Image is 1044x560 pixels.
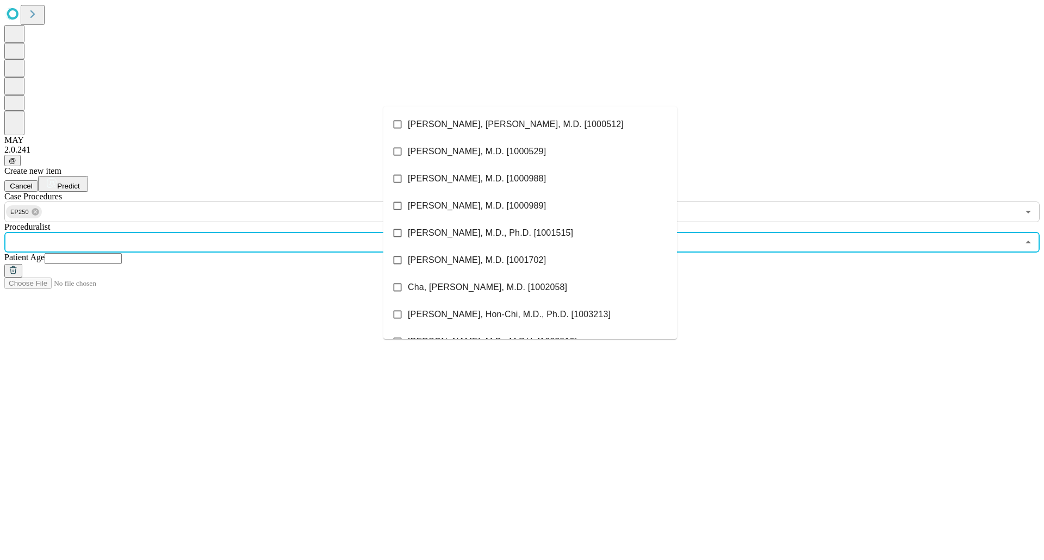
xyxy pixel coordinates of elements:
div: MAY [4,135,1040,145]
span: [PERSON_NAME], M.D., M.P.H. [1003510] [408,335,577,348]
button: Predict [38,176,88,192]
span: [PERSON_NAME], M.D. [1000989] [408,199,546,212]
span: [PERSON_NAME], M.D. [1001702] [408,254,546,267]
span: Scheduled Procedure [4,192,62,201]
span: @ [9,156,16,165]
div: EP250 [6,205,42,218]
span: EP250 [6,206,33,218]
span: [PERSON_NAME], M.D., Ph.D. [1001515] [408,226,573,240]
span: [PERSON_NAME], M.D. [1000529] [408,145,546,158]
span: [PERSON_NAME], M.D. [1000988] [408,172,546,185]
button: Cancel [4,180,38,192]
span: Cha, [PERSON_NAME], M.D. [1002058] [408,281,567,294]
span: Proceduralist [4,222,50,231]
button: Open [1021,204,1036,219]
span: Cancel [10,182,33,190]
button: @ [4,155,21,166]
span: Predict [57,182,79,190]
button: Close [1021,235,1036,250]
span: Patient Age [4,253,45,262]
div: 2.0.241 [4,145,1040,155]
span: Create new item [4,166,61,175]
span: [PERSON_NAME], [PERSON_NAME], M.D. [1000512] [408,118,624,131]
span: [PERSON_NAME], Hon-Chi, M.D., Ph.D. [1003213] [408,308,611,321]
